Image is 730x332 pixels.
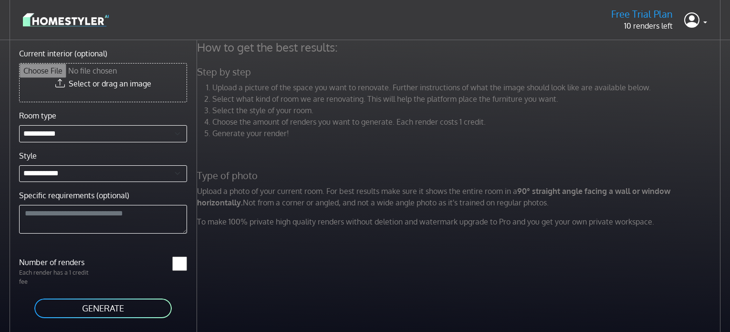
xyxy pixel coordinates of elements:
[191,66,729,78] h5: Step by step
[13,257,103,268] label: Number of renders
[212,82,723,93] li: Upload a picture of the space you want to renovate. Further instructions of what the image should...
[19,48,107,59] label: Current interior (optional)
[191,40,729,54] h4: How to get the best results:
[33,298,173,319] button: GENERATE
[19,110,56,121] label: Room type
[19,190,129,201] label: Specific requirements (optional)
[191,170,729,182] h5: Type of photo
[191,185,729,208] p: Upload a photo of your current room. For best results make sure it shows the entire room in a Not...
[19,150,37,161] label: Style
[611,8,673,20] h5: Free Trial Plan
[212,93,723,105] li: Select what kind of room we are renovating. This will help the platform place the furniture you w...
[611,20,673,32] p: 10 renders left
[212,128,723,139] li: Generate your render!
[13,268,103,286] p: Each render has a 1 credit fee
[212,105,723,116] li: Select the style of your room.
[23,11,109,28] img: logo-3de290ba35641baa71223ecac5eacb59cb85b4c7fdf211dc9aaecaaee71ea2f8.svg
[212,116,723,128] li: Choose the amount of renders you want to generate. Each render costs 1 credit.
[191,216,729,227] p: To make 100% private high quality renders without deletion and watermark upgrade to Pro and you g...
